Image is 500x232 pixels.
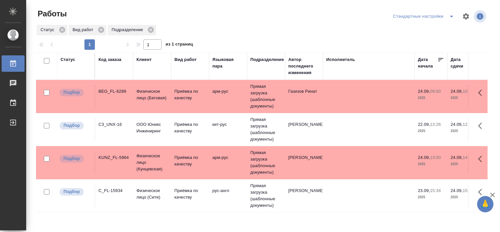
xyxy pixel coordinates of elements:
[477,196,493,212] button: 🙏
[458,9,474,24] span: Настроить таблицу
[451,155,463,160] p: 24.09,
[209,184,247,207] td: рус-англ
[463,89,473,94] p: 10:00
[136,187,168,201] p: Физическое лицо (Сити)
[136,56,152,63] div: Клиент
[288,56,320,76] div: Автор последнего изменения
[98,121,130,128] div: C3_UNX-16
[418,194,444,201] p: 2025
[430,188,441,193] p: 15:34
[136,153,168,172] p: Физическое лицо (Кунцевская)
[418,161,444,167] p: 2025
[250,56,284,63] div: Подразделение
[463,122,473,127] p: 12:00
[174,88,206,101] p: Приёмка по качеству
[63,122,80,129] p: Подбор
[418,89,430,94] p: 24.09,
[451,56,470,69] div: Дата сдачи
[326,56,355,63] div: Исполнитель
[98,88,130,95] div: BEG_FL-6289
[430,155,441,160] p: 13:00
[63,155,80,162] p: Подбор
[174,187,206,201] p: Приёмка по качеству
[430,122,441,127] p: 13:26
[451,128,477,134] p: 2025
[59,187,91,196] div: Можно подбирать исполнителей
[247,113,285,146] td: Прямая загрузка (шаблонные документы)
[37,25,67,35] div: Статус
[166,40,193,50] span: из 1 страниц
[174,56,197,63] div: Вид работ
[212,56,244,69] div: Языковая пара
[418,188,430,193] p: 23.09,
[285,118,323,141] td: [PERSON_NAME]
[136,121,168,134] p: ООО Юникс Инжиниринг
[480,197,491,211] span: 🙏
[247,179,285,212] td: Прямая загрузка (шаблонные документы)
[474,85,490,101] button: Здесь прячутся важные кнопки
[174,121,206,134] p: Приёмка по качеству
[474,118,490,134] button: Здесь прячутся важные кнопки
[285,184,323,207] td: [PERSON_NAME]
[418,122,430,127] p: 22.09,
[463,188,473,193] p: 15:00
[136,88,168,101] p: Физическое лицо (Беговая)
[285,151,323,174] td: [PERSON_NAME]
[108,25,156,35] div: Подразделение
[474,151,490,167] button: Здесь прячутся важные кнопки
[112,27,145,33] p: Подразделение
[59,88,91,97] div: Можно подбирать исполнителей
[73,27,96,33] p: Вид работ
[430,89,441,94] p: 09:00
[285,85,323,108] td: Газизов Ринат
[451,194,477,201] p: 2025
[69,25,106,35] div: Вид работ
[98,187,130,194] div: C_FL-15934
[451,89,463,94] p: 24.09,
[418,95,444,101] p: 2025
[418,128,444,134] p: 2025
[41,27,57,33] p: Статус
[451,161,477,167] p: 2025
[63,188,80,195] p: Подбор
[209,151,247,174] td: арм-рус
[61,56,75,63] div: Статус
[474,10,488,23] span: Посмотреть информацию
[451,95,477,101] p: 2025
[247,146,285,179] td: Прямая загрузка (шаблонные документы)
[418,155,430,160] p: 24.09,
[474,184,490,200] button: Здесь прячутся важные кнопки
[451,122,463,127] p: 24.09,
[451,188,463,193] p: 24.09,
[98,56,121,63] div: Код заказа
[174,154,206,167] p: Приёмка по качеству
[63,89,80,96] p: Подбор
[36,9,67,19] span: Работы
[391,11,458,22] div: split button
[209,118,247,141] td: кит-рус
[463,155,473,160] p: 14:00
[209,85,247,108] td: арм-рус
[59,121,91,130] div: Можно подбирать исполнителей
[247,80,285,113] td: Прямая загрузка (шаблонные документы)
[98,154,130,161] div: KUNZ_FL-5964
[59,154,91,163] div: Можно подбирать исполнителей
[418,56,437,69] div: Дата начала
